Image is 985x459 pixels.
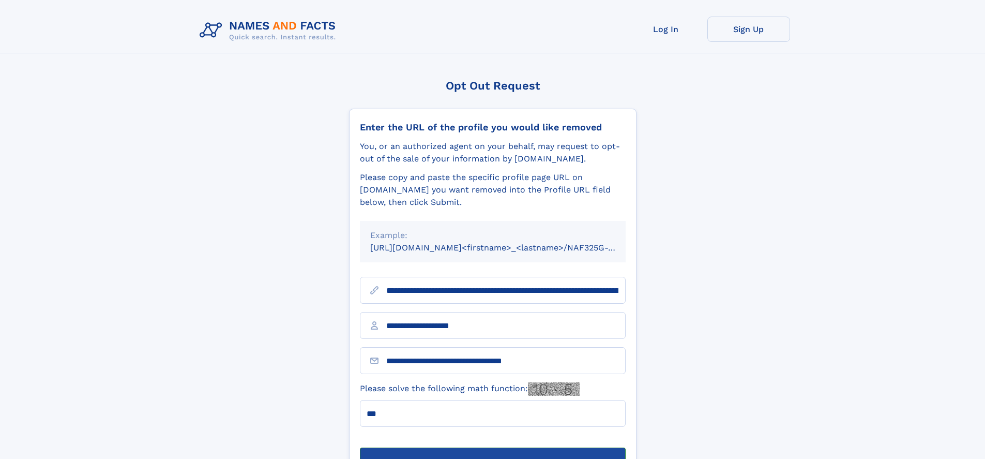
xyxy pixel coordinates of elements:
[360,171,626,209] div: Please copy and paste the specific profile page URL on [DOMAIN_NAME] you want removed into the Pr...
[360,382,580,396] label: Please solve the following math function:
[370,243,645,253] small: [URL][DOMAIN_NAME]<firstname>_<lastname>/NAF325G-xxxxxxxx
[360,140,626,165] div: You, or an authorized agent on your behalf, may request to opt-out of the sale of your informatio...
[370,229,615,242] div: Example:
[625,17,707,42] a: Log In
[349,79,637,92] div: Opt Out Request
[707,17,790,42] a: Sign Up
[195,17,344,45] img: Logo Names and Facts
[360,122,626,133] div: Enter the URL of the profile you would like removed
